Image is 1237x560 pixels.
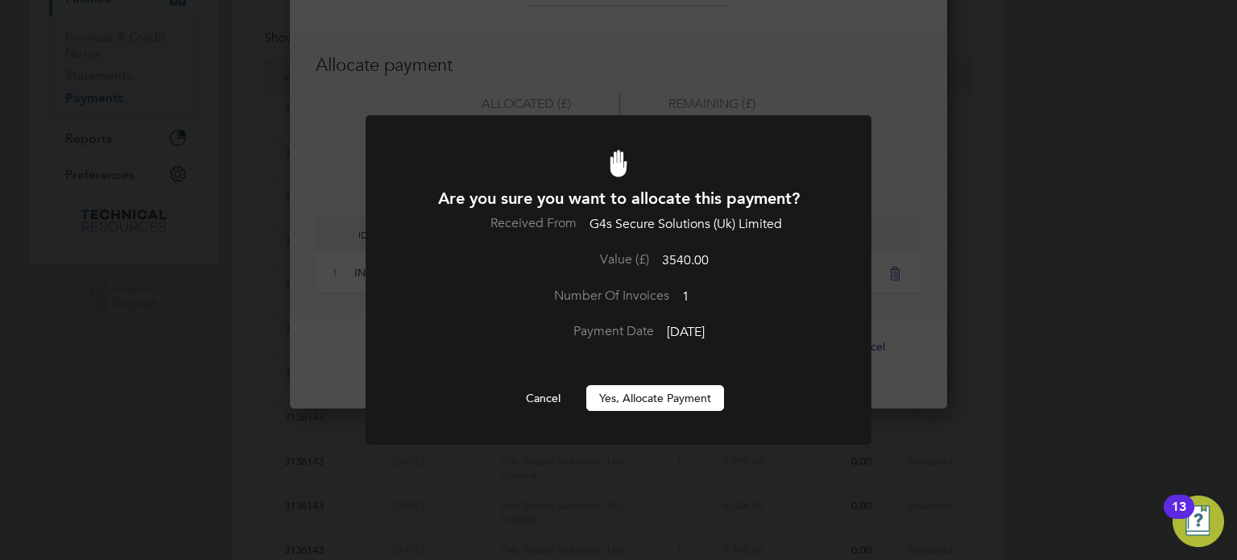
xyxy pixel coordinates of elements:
[667,325,705,341] span: [DATE]
[528,251,649,268] label: Value (£)
[409,188,828,209] h1: Are you sure you want to allocate this payment?
[682,288,689,305] span: 1
[533,323,654,340] label: Payment Date
[456,215,577,232] label: Received From
[1173,496,1224,547] button: Open Resource Center, 13 new notifications
[548,288,669,305] label: Number Of Invoices
[513,385,573,411] button: Cancel
[590,216,782,232] span: G4s Secure Solutions (Uk) Limited
[586,385,724,411] button: Yes, Allocate Payment
[1172,507,1186,528] div: 13
[662,252,709,268] span: 3540.00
